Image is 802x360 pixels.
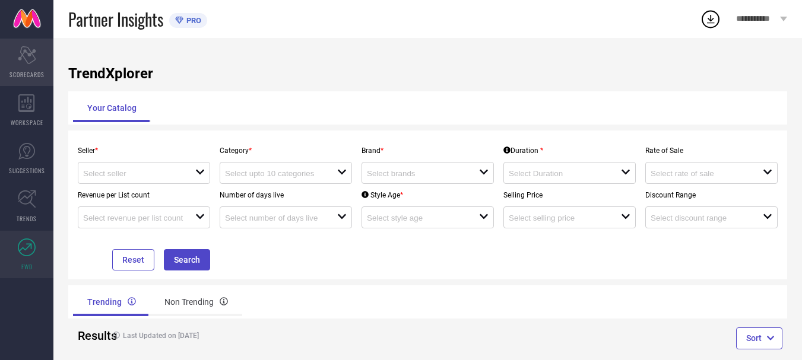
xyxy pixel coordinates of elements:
[651,214,752,222] input: Select discount range
[362,191,403,199] div: Style Age
[73,94,151,122] div: Your Catalog
[112,249,154,270] button: Reset
[83,214,184,222] input: Select revenue per list count
[362,146,494,155] p: Brand
[17,214,37,223] span: TRENDS
[367,169,468,178] input: Select brands
[367,214,468,222] input: Select style age
[78,191,210,199] p: Revenue per List count
[183,16,201,25] span: PRO
[645,146,778,155] p: Rate of Sale
[78,146,210,155] p: Seller
[645,191,778,199] p: Discount Range
[509,169,610,178] input: Select Duration
[78,329,97,343] h2: Results
[164,249,210,270] button: Search
[503,191,636,199] p: Selling Price
[509,214,610,222] input: Select selling price
[220,146,352,155] p: Category
[83,169,184,178] input: Select seller
[68,7,163,31] span: Partner Insights
[150,288,242,316] div: Non Trending
[9,70,45,79] span: SCORECARDS
[107,332,389,340] h4: Last Updated on [DATE]
[225,169,326,178] input: Select upto 10 categories
[651,169,752,178] input: Select rate of sale
[73,288,150,316] div: Trending
[736,327,782,349] button: Sort
[225,214,326,222] input: Select number of days live
[11,118,43,127] span: WORKSPACE
[220,191,352,199] p: Number of days live
[503,146,543,155] div: Duration
[700,8,721,30] div: Open download list
[21,262,33,271] span: FWD
[68,65,787,82] h1: TrendXplorer
[9,166,45,175] span: SUGGESTIONS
